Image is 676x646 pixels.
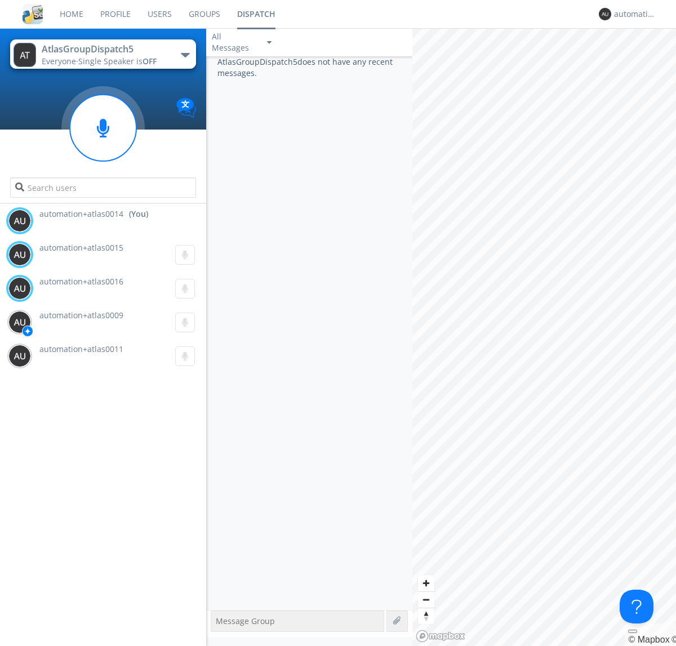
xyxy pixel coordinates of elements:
div: Everyone · [42,56,168,67]
img: 373638.png [14,43,36,67]
a: Mapbox [628,635,669,644]
img: 373638.png [8,210,31,232]
img: 373638.png [8,311,31,333]
span: Single Speaker is [78,56,157,66]
img: caret-down-sm.svg [267,41,272,44]
button: AtlasGroupDispatch5Everyone·Single Speaker isOFF [10,39,195,69]
img: 373638.png [8,277,31,300]
div: AtlasGroupDispatch5 does not have any recent messages. [206,56,412,610]
img: cddb5a64eb264b2086981ab96f4c1ba7 [23,4,43,24]
span: OFF [143,56,157,66]
button: Zoom in [418,575,434,591]
img: 373638.png [599,8,611,20]
div: automation+atlas0014 [614,8,656,20]
img: 373638.png [8,243,31,266]
div: AtlasGroupDispatch5 [42,43,168,56]
div: (You) [129,208,148,220]
button: Zoom out [418,591,434,608]
span: automation+atlas0011 [39,344,123,354]
img: Translation enabled [176,98,196,118]
a: Mapbox logo [416,630,465,643]
iframe: Toggle Customer Support [620,590,653,623]
img: 373638.png [8,345,31,367]
button: Reset bearing to north [418,608,434,624]
span: automation+atlas0014 [39,208,123,220]
span: automation+atlas0009 [39,310,123,320]
span: automation+atlas0016 [39,276,123,287]
input: Search users [10,177,195,198]
div: All Messages [212,31,257,54]
span: automation+atlas0015 [39,242,123,253]
button: Toggle attribution [628,630,637,633]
